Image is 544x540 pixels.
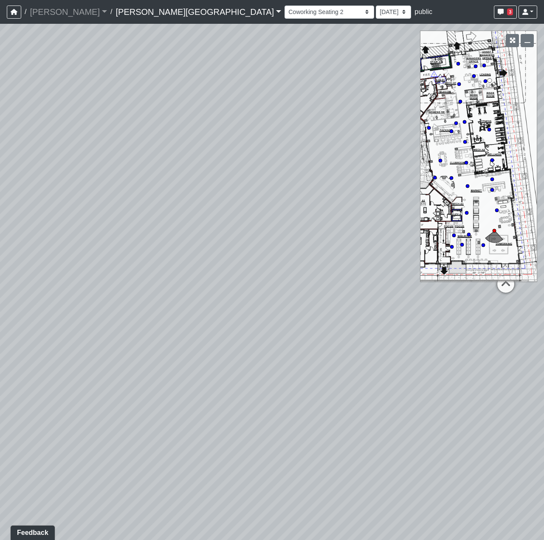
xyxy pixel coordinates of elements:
[507,8,513,15] span: 3
[494,6,517,19] button: 3
[21,3,30,20] span: /
[107,3,116,20] span: /
[6,523,56,540] iframe: Ybug feedback widget
[30,3,107,20] a: [PERSON_NAME]
[116,3,281,20] a: [PERSON_NAME][GEOGRAPHIC_DATA]
[414,8,432,15] span: public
